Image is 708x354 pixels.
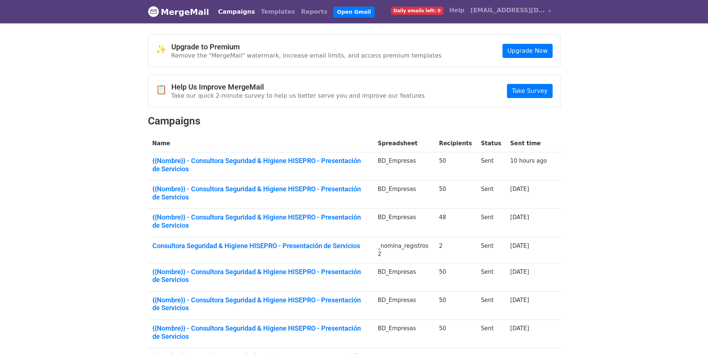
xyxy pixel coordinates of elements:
[446,3,468,18] a: Help
[148,115,560,127] h2: Campaigns
[476,209,506,237] td: Sent
[506,135,552,152] th: Sent time
[476,237,506,263] td: Sent
[156,84,171,95] span: 📋
[171,92,425,100] p: Take our quick 2-minute survey to help us better serve you and improve our features
[373,291,434,319] td: BD_Empresas
[434,291,476,319] td: 50
[434,152,476,181] td: 50
[476,263,506,291] td: Sent
[152,242,369,250] a: Consultora Seguridad & Higiene HISEPRO - Presentación de Servicios
[152,268,369,284] a: {{Nombre}} - Consultora Seguridad & Higiene HISEPRO - Presentación de Servicios
[434,181,476,209] td: 50
[434,135,476,152] th: Recipients
[434,320,476,348] td: 50
[502,44,552,58] a: Upgrade Now
[215,4,258,19] a: Campaigns
[152,324,369,340] a: {{Nombre}} - Consultora Seguridad & Higiene HISEPRO - Presentación de Servicios
[373,237,434,263] td: _nomina_registros2
[510,325,529,332] a: [DATE]
[148,4,209,20] a: MergeMail
[152,296,369,312] a: {{Nombre}} - Consultora Seguridad & Higiene HISEPRO - Presentación de Servicios
[510,214,529,221] a: [DATE]
[510,243,529,249] a: [DATE]
[152,213,369,229] a: {{Nombre}} - Consultora Seguridad & Higiene HISEPRO - Presentación de Servicios
[476,291,506,319] td: Sent
[510,157,547,164] a: 10 hours ago
[510,186,529,192] a: [DATE]
[373,320,434,348] td: BD_Empresas
[156,44,171,55] span: ✨
[391,7,443,15] span: Daily emails left: 0
[373,263,434,291] td: BD_Empresas
[476,320,506,348] td: Sent
[373,209,434,237] td: BD_Empresas
[152,157,369,173] a: {{Nombre}} - Consultora Seguridad & Higiene HISEPRO - Presentación de Servicios
[434,209,476,237] td: 48
[434,237,476,263] td: 2
[171,42,442,51] h4: Upgrade to Premium
[434,263,476,291] td: 50
[476,181,506,209] td: Sent
[471,6,545,15] span: [EMAIL_ADDRESS][DOMAIN_NAME]
[510,297,529,303] a: [DATE]
[148,6,159,17] img: MergeMail logo
[510,269,529,275] a: [DATE]
[148,135,374,152] th: Name
[507,84,552,98] a: Take Survey
[152,185,369,201] a: {{Nombre}} - Consultora Seguridad & Higiene HISEPRO - Presentación de Servicios
[171,52,442,59] p: Remove the "MergeMail" watermark, increase email limits, and access premium templates
[476,152,506,181] td: Sent
[468,3,555,20] a: [EMAIL_ADDRESS][DOMAIN_NAME]
[373,152,434,181] td: BD_Empresas
[373,181,434,209] td: BD_Empresas
[171,82,425,91] h4: Help Us Improve MergeMail
[388,3,446,18] a: Daily emails left: 0
[258,4,298,19] a: Templates
[476,135,506,152] th: Status
[333,7,375,17] a: Open Gmail
[373,135,434,152] th: Spreadsheet
[298,4,330,19] a: Reports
